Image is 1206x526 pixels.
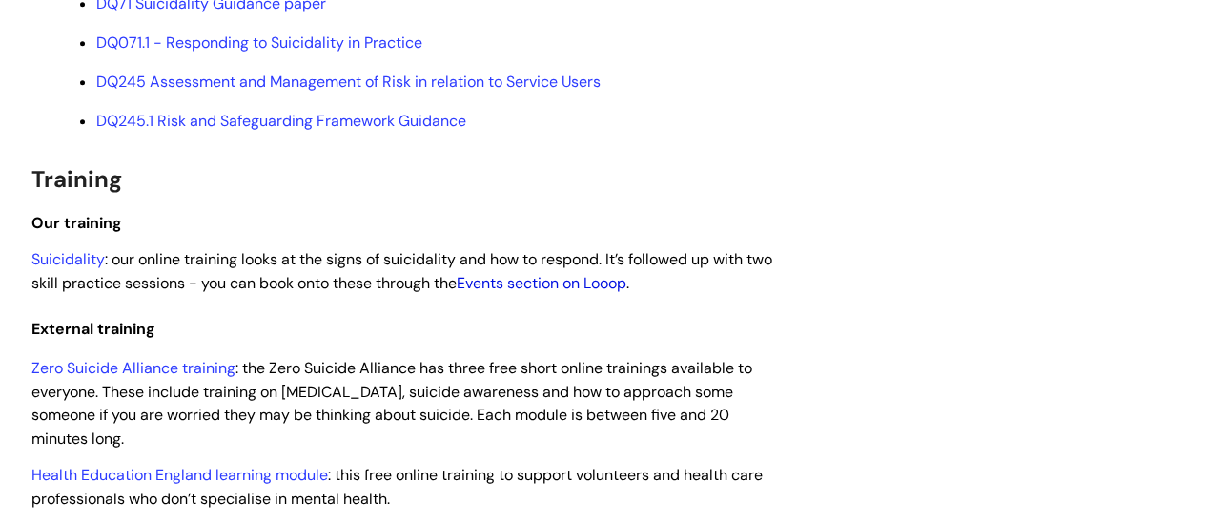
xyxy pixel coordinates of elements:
[31,358,235,378] a: Zero Suicide Alliance training
[96,32,422,53] a: DQ071.1 - Responding to Suicidality in Practice
[31,213,122,233] span: Our training
[31,319,155,339] span: External training
[31,358,752,449] span: : the Zero Suicide Alliance has three free short online trainings available to everyone. These in...
[31,465,763,509] span: : this free online training to support volunteers and health care professionals who don’t special...
[31,164,122,194] span: Training
[457,273,626,293] a: Events section on Looop
[96,111,466,131] a: DQ245.1 Risk and Safeguarding Framework Guidance
[31,249,772,293] span: : our online training looks at the signs of suicidality and how to respond. It’s followed up with...
[31,465,328,485] a: Health Education England learning module
[96,72,601,92] a: DQ245 Assessment and Management of Risk in relation to Service Users
[31,249,105,269] a: Suicidality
